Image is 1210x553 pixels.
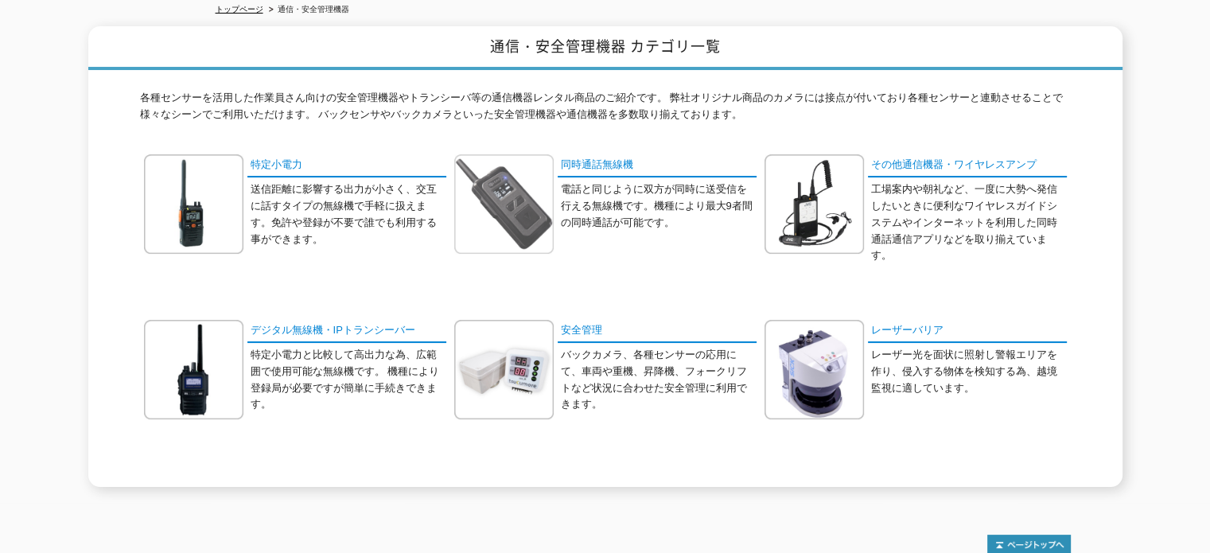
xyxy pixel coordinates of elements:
a: レーザーバリア [868,320,1067,343]
p: 工場案内や朝礼など、一度に大勢へ発信したいときに便利なワイヤレスガイドシステムやインターネットを利用した同時通話通信アプリなどを取り揃えています。 [871,181,1067,264]
img: レーザーバリア [765,320,864,419]
img: 同時通話無線機 [454,154,554,254]
p: レーザー光を面状に照射し警報エリアを作り、侵入する物体を検知する為、越境監視に適しています。 [871,347,1067,396]
p: 送信距離に影響する出力が小さく、交互に話すタイプの無線機で手軽に扱えます。免許や登録が不要で誰でも利用する事ができます。 [251,181,446,247]
img: デジタル無線機・IPトランシーバー [144,320,243,419]
p: 電話と同じように双方が同時に送受信を行える無線機です。機種により最大9者間の同時通話が可能です。 [561,181,757,231]
h1: 通信・安全管理機器 カテゴリ一覧 [88,26,1122,70]
li: 通信・安全管理機器 [266,2,349,18]
p: 特定小電力と比較して高出力な為、広範囲で使用可能な無線機です。 機種により登録局が必要ですが簡単に手続きできます。 [251,347,446,413]
img: 特定小電力 [144,154,243,254]
a: トップページ [216,5,263,14]
img: 安全管理 [454,320,554,419]
p: 各種センサーを活用した作業員さん向けの安全管理機器やトランシーバ等の通信機器レンタル商品のご紹介です。 弊社オリジナル商品のカメラには接点が付いており各種センサーと連動させることで様々なシーンで... [140,90,1071,131]
a: 特定小電力 [247,154,446,177]
a: デジタル無線機・IPトランシーバー [247,320,446,343]
img: その他通信機器・ワイヤレスアンプ [765,154,864,254]
a: 同時通話無線機 [558,154,757,177]
a: その他通信機器・ワイヤレスアンプ [868,154,1067,177]
p: バックカメラ、各種センサーの応用にて、車両や重機、昇降機、フォークリフトなど状況に合わせた安全管理に利用できます。 [561,347,757,413]
a: 安全管理 [558,320,757,343]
